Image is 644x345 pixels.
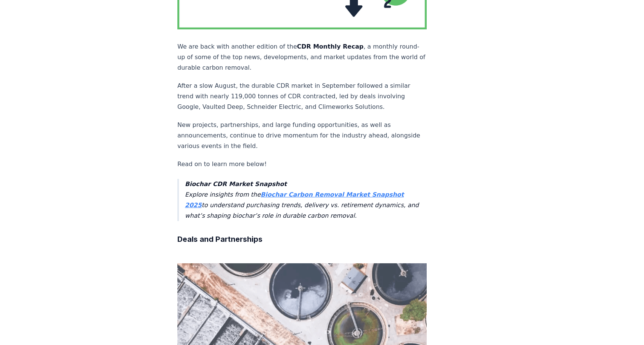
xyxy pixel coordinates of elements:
[185,180,419,219] em: Explore insights from the to understand purchasing trends, delivery vs. retirement dynamics, and ...
[185,191,404,209] a: Biochar Carbon Removal Market Snapshot 2025
[177,81,427,112] p: After a slow August, the durable CDR market in September followed a similar trend with nearly 119...
[177,159,427,169] p: Read on to learn more below!
[185,180,287,188] strong: Biochar CDR Market Snapshot
[177,235,262,244] strong: Deals and Partnerships
[177,41,427,73] p: We are back with another edition of the , a monthly round-up of some of the top news, development...
[177,120,427,151] p: New projects, partnerships, and large funding opportunities, as well as announcements, continue t...
[297,43,364,50] strong: CDR Monthly Recap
